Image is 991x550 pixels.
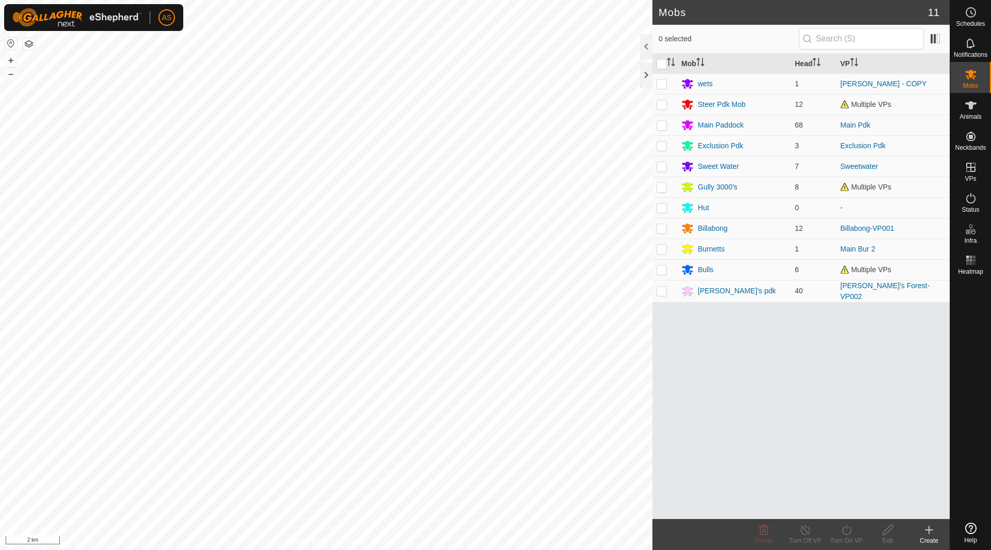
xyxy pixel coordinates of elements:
span: 0 [795,203,799,212]
a: Main Bur 2 [840,245,875,253]
div: Create [908,536,950,545]
span: Neckbands [955,145,986,151]
span: 0 selected [659,34,799,44]
div: Hut [698,202,709,213]
a: Contact Us [337,537,367,546]
div: Exclusion Pdk [698,140,743,151]
span: 3 [795,142,799,150]
a: Help [950,518,991,547]
span: 12 [795,100,803,108]
span: Mobs [963,83,978,89]
span: Infra [964,238,977,244]
div: Edit [867,536,908,545]
span: Schedules [956,21,985,27]
span: 1 [795,80,799,88]
span: 6 [795,265,799,274]
span: 8 [795,183,799,191]
a: Sweetwater [840,162,878,170]
div: Burnetts [698,244,725,255]
button: Reset Map [5,37,17,50]
span: 12 [795,224,803,232]
div: wets [698,78,713,89]
span: 11 [928,5,939,20]
th: Head [791,54,836,74]
span: AS [162,12,172,23]
div: Main Paddock [698,120,744,131]
a: Privacy Policy [285,537,324,546]
input: Search (S) [799,28,924,50]
button: – [5,68,17,80]
p-sorticon: Activate to sort [850,59,858,68]
div: Sweet Water [698,161,739,172]
span: 1 [795,245,799,253]
img: Gallagher Logo [12,8,141,27]
p-sorticon: Activate to sort [812,59,821,68]
div: Bulls [698,264,713,275]
span: Multiple VPs [840,183,891,191]
a: [PERSON_NAME] - COPY [840,80,926,88]
span: Multiple VPs [840,100,891,108]
a: Exclusion Pdk [840,142,886,150]
div: Turn On VP [826,536,867,545]
button: Map Layers [23,38,35,50]
span: 7 [795,162,799,170]
th: VP [836,54,950,74]
span: Heatmap [958,269,983,275]
span: 68 [795,121,803,129]
div: [PERSON_NAME]'s pdk [698,286,776,296]
span: Delete [755,537,773,544]
a: Main Pdk [840,121,870,129]
span: Animals [960,114,982,120]
a: [PERSON_NAME]'s Forest-VP002 [840,281,930,301]
div: Billabong [698,223,728,234]
button: + [5,54,17,67]
td: - [836,197,950,218]
span: 40 [795,287,803,295]
span: Multiple VPs [840,265,891,274]
th: Mob [677,54,791,74]
h2: Mobs [659,6,928,19]
p-sorticon: Activate to sort [667,59,675,68]
span: Notifications [954,52,987,58]
div: Turn Off VP [785,536,826,545]
span: Status [962,207,979,213]
div: Gully 3000's [698,182,738,193]
a: Billabong-VP001 [840,224,894,232]
p-sorticon: Activate to sort [696,59,705,68]
span: Help [964,537,977,543]
span: VPs [965,176,976,182]
div: Steer Pdk Mob [698,99,746,110]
